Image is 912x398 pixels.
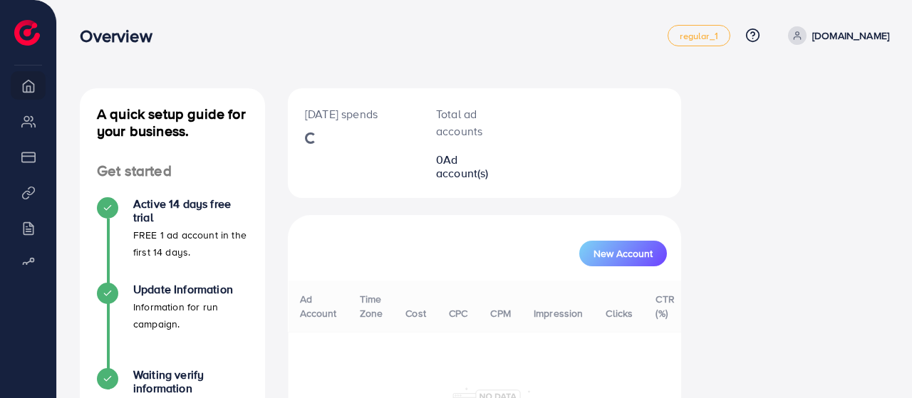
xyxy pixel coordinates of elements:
h4: Update Information [133,283,248,296]
h4: Active 14 days free trial [133,197,248,224]
p: Total ad accounts [436,105,500,140]
p: Information for run campaign. [133,298,248,332]
p: FREE 1 ad account in the first 14 days. [133,226,248,261]
h4: Get started [80,162,265,180]
span: regular_1 [680,31,717,41]
h4: Waiting verify information [133,368,248,395]
h2: 0 [436,153,500,180]
img: logo [14,20,40,46]
p: [DATE] spends [305,105,402,122]
a: regular_1 [668,25,730,46]
h3: Overview [80,26,163,46]
li: Active 14 days free trial [80,197,265,283]
span: Ad account(s) [436,152,489,181]
li: Update Information [80,283,265,368]
span: New Account [594,248,653,258]
button: New Account [579,241,667,266]
a: [DOMAIN_NAME] [782,26,889,45]
h4: A quick setup guide for your business. [80,105,265,140]
p: [DOMAIN_NAME] [812,27,889,44]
